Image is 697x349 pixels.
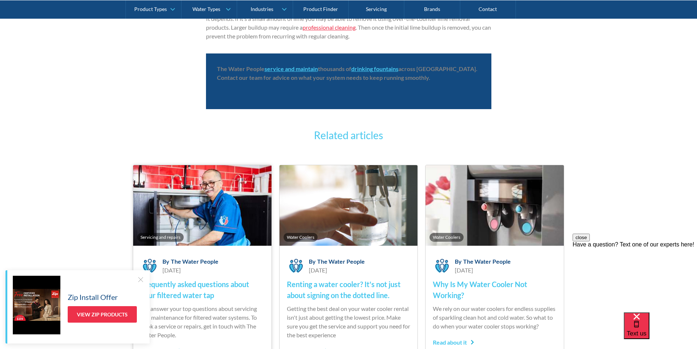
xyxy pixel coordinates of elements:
div: By [162,258,169,265]
img: Frequently asked questions about your filtered water tap [133,165,271,246]
div: [DATE] [455,266,511,275]
h5: Zip Install Offer [68,292,118,302]
img: Why Is My Water Cooler Not Working? [426,165,564,246]
div: Water Coolers [287,234,314,240]
p: It depends. If it’s a small amount of lime you may be able to remove it using over-the-counter li... [206,14,491,41]
div: [DATE] [309,266,365,275]
div: Water Coolers [433,234,460,240]
div: The Water People [171,258,218,265]
div: Servicing and repairs [140,234,180,240]
a: service and maintain [265,65,318,72]
a: drinking fountains [351,65,398,72]
h4: Frequently asked questions about your filtered water tap [140,279,264,301]
h3: Related articles [243,127,455,143]
div: By [309,258,316,265]
iframe: podium webchat widget bubble [624,312,697,349]
img: Renting a water cooler? It's not just about signing on the dotted line [280,165,418,246]
p: We answer your top questions about servicing and maintenance for filtered water systems. To book ... [140,304,264,339]
div: [DATE] [162,266,218,275]
div: Water Types [192,6,220,12]
p: Getting the best deal on your water cooler rental isn't just about getting the lowest price. Make... [287,304,411,339]
p: ‍ [217,88,480,96]
p: We rely on our water coolers for endless supplies of sparkling clean hot and cold water. So what ... [433,304,557,331]
div: The Water People [463,258,511,265]
div: Industries [251,6,273,12]
iframe: podium webchat widget prompt [573,234,697,322]
strong: The Water People [217,65,265,72]
img: Zip Install Offer [13,276,60,334]
div: By [455,258,462,265]
strong: across [GEOGRAPHIC_DATA]. Contact our team for advice on what your system needs to keep running s... [217,65,477,81]
h4: Renting a water cooler? It's not just about signing on the dotted line. [287,279,411,301]
a: View Zip Products [68,306,137,323]
div: Product Types [134,6,167,12]
strong: thousands of [318,65,351,72]
h4: Why Is My Water Cooler Not Working? [433,279,557,301]
a: professional cleaning [303,24,356,31]
div: Read about it [433,338,474,347]
div: The Water People [317,258,365,265]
